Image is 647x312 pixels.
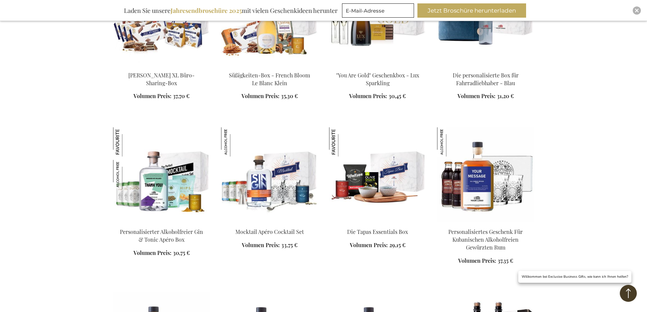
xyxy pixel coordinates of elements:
img: Personalised Non-Alcholic Gin & Tonic Apéro Box [113,127,210,222]
a: Personalised Non-Alcholic Gin & Tonic Apéro Box Personalisierter Alkoholfreier Gin & Tonic Apéro ... [113,220,210,226]
a: Mocktail Apéro Cocktail Set Mocktail Apéro Cocktail Set [221,220,318,226]
span: Volumen Preis: [242,241,280,249]
b: Jahresendbroschüre 2025 [170,6,242,15]
img: Personalisiertes Geschenk Für Kubanischen Alkoholfreien Gewürzten Rum [437,127,466,157]
img: Mocktail Apéro Cocktail Set [221,127,250,157]
span: Volumen Preis: [133,249,172,256]
img: Personalisierter Alkoholfreier Gin & Tonic Apéro Box [113,160,142,189]
a: Personalised Non-Alcoholic Cuban Spiced Rum Gift Personalisiertes Geschenk Für Kubanischen Alkoho... [437,220,534,226]
a: Volumen Preis: 29,15 € [350,241,406,249]
a: Volumen Preis: 31,20 € [457,92,514,100]
span: Volumen Preis: [349,92,387,99]
span: Volumen Preis: [133,92,172,99]
span: Volumen Preis: [457,92,496,99]
span: 29,15 € [389,241,406,249]
a: Jules Destrooper XL Office Sharing Box Jules Destrooper XL Büro-Sharing-Box [113,63,210,69]
img: Personalisierter Alkoholfreier Gin & Tonic Apéro Box [113,127,142,157]
img: Personalised Non-Alcoholic Cuban Spiced Rum Gift [437,127,534,222]
span: Volumen Preis: [241,92,280,99]
span: 37,35 € [498,257,513,264]
a: Die Tapas Essentials Box Die Tapas Essentials Box [329,220,426,226]
a: Volumen Preis: 30,45 € [349,92,406,100]
div: Laden Sie unsere mit vielen Geschenkideen herunter [121,3,341,18]
img: Die Tapas Essentials Box [329,127,426,222]
div: Close [633,6,641,15]
a: Volumen Preis: 30,75 € [133,249,190,257]
span: 37,70 € [173,92,190,99]
button: Jetzt Broschüre herunterladen [417,3,526,18]
span: 33,75 € [281,241,298,249]
form: marketing offers and promotions [342,3,416,20]
span: 31,20 € [497,92,514,99]
a: Die personalisierte Box für Fahrradliebhaber - Blau [453,72,519,87]
span: 35,30 € [281,92,298,99]
a: Volumen Preis: 37,70 € [133,92,190,100]
img: Die Tapas Essentials Box [329,127,358,157]
span: 30,75 € [173,249,190,256]
a: "You Are Gold" Geschenkbox - Lux Sparkling [336,72,419,87]
a: Volumen Preis: 35,30 € [241,92,298,100]
a: The Personalized Bike Lovers Box - Blue [437,63,534,69]
a: Mocktail Apéro Cocktail Set [235,228,304,235]
a: Volumen Preis: 37,35 € [458,257,513,265]
img: Close [635,8,639,13]
a: Sweet Treats Box - French Bloom Le Blanc Small Süßigkeiten-Box - French Bloom Le Blanc Klein [221,63,318,69]
a: "You Are Gold" Geschenkbox - Lux Sparkling [329,63,426,69]
span: 30,45 € [389,92,406,99]
span: Volumen Preis: [350,241,388,249]
a: Personalisiertes Geschenk Für Kubanischen Alkoholfreien Gewürzten Rum [448,228,523,251]
input: E-Mail-Adresse [342,3,414,18]
a: Volumen Preis: 33,75 € [242,241,298,249]
a: Die Tapas Essentials Box [347,228,408,235]
a: Personalisierter Alkoholfreier Gin & Tonic Apéro Box [120,228,203,243]
span: Volumen Preis: [458,257,496,264]
a: Süßigkeiten-Box - French Bloom Le Blanc Klein [229,72,310,87]
img: Mocktail Apéro Cocktail Set [221,127,318,222]
a: [PERSON_NAME] XL Büro-Sharing-Box [128,72,195,87]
